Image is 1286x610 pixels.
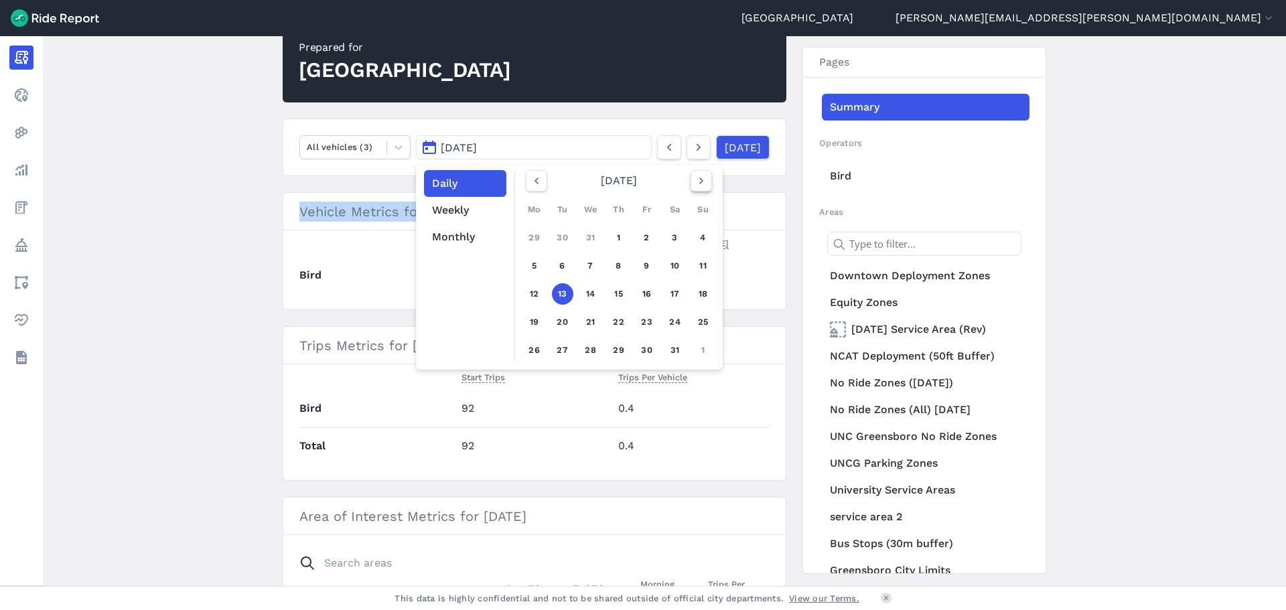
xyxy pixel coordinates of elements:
[741,10,853,26] a: [GEOGRAPHIC_DATA]
[9,271,33,295] a: Areas
[608,255,630,277] a: 8
[461,370,505,386] button: Start Trips
[456,390,613,427] td: 92
[803,48,1046,78] h3: Pages
[693,283,714,305] a: 18
[693,339,714,361] a: 1
[283,498,786,535] h3: Area of Interest Metrics for [DATE]
[506,581,549,594] span: Start Trips
[822,94,1029,121] a: Summary
[708,577,770,601] button: Trips Per Vehicle
[524,339,545,361] a: 26
[9,158,33,182] a: Analyze
[608,199,630,220] div: Th
[822,450,1029,477] a: UNCG Parking Zones
[618,370,687,386] button: Trips Per Vehicle
[580,311,601,333] a: 21
[580,339,601,361] a: 28
[299,40,511,56] div: Prepared for
[524,199,545,220] div: Mo
[524,227,545,248] a: 29
[506,581,549,597] button: Start Trips
[573,581,613,597] button: End Trips
[524,255,545,277] a: 5
[580,227,601,248] a: 31
[9,346,33,370] a: Datasets
[819,137,1029,149] h2: Operators
[636,227,658,248] a: 2
[618,370,687,383] span: Trips Per Vehicle
[608,227,630,248] a: 1
[299,56,511,85] div: [GEOGRAPHIC_DATA]
[664,199,686,220] div: Sa
[456,427,613,464] td: 92
[552,227,573,248] a: 30
[580,199,601,220] div: We
[283,193,786,230] h3: Vehicle Metrics for [DATE]
[664,311,686,333] a: 24
[636,339,658,361] a: 30
[693,199,714,220] div: Su
[520,170,717,192] div: [DATE]
[283,327,786,364] h3: Trips Metrics for [DATE]
[608,283,630,305] a: 15
[822,370,1029,396] a: No Ride Zones ([DATE])
[613,427,770,464] td: 0.4
[716,135,770,159] a: [DATE]
[822,316,1029,343] a: [DATE] Service Area (Rev)
[664,227,686,248] a: 3
[524,283,545,305] a: 12
[822,557,1029,584] a: Greensboro City Limits
[299,256,417,293] th: Bird
[664,255,686,277] a: 10
[664,283,686,305] a: 17
[640,577,697,598] span: Morning Deployment
[819,206,1029,218] h2: Areas
[822,477,1029,504] a: University Service Areas
[822,163,1029,189] a: Bird
[441,141,477,154] span: [DATE]
[9,233,33,257] a: Policy
[552,311,573,333] a: 20
[636,199,658,220] div: Fr
[822,423,1029,450] a: UNC Greensboro No Ride Zones
[552,255,573,277] a: 6
[552,199,573,220] div: Tu
[827,232,1021,256] input: Type to filter...
[580,255,601,277] a: 7
[693,227,714,248] a: 4
[693,255,714,277] a: 11
[461,370,505,383] span: Start Trips
[9,46,33,70] a: Report
[11,9,99,27] img: Ride Report
[708,577,770,598] span: Trips Per Vehicle
[580,283,601,305] a: 14
[636,255,658,277] a: 9
[9,121,33,145] a: Heatmaps
[789,592,859,605] a: View our Terms.
[424,170,506,197] button: Daily
[636,283,658,305] a: 16
[693,311,714,333] a: 25
[291,551,762,575] input: Search areas
[636,311,658,333] a: 23
[9,196,33,220] a: Fees
[896,10,1275,26] button: [PERSON_NAME][EMAIL_ADDRESS][PERSON_NAME][DOMAIN_NAME]
[573,581,613,594] span: End Trips
[608,311,630,333] a: 22
[416,135,652,159] button: [DATE]
[613,390,770,427] td: 0.4
[640,577,697,601] button: Morning Deployment
[299,390,456,427] th: Bird
[9,83,33,107] a: Realtime
[822,396,1029,423] a: No Ride Zones (All) [DATE]
[524,311,545,333] a: 19
[822,343,1029,370] a: NCAT Deployment (50ft Buffer)
[822,530,1029,557] a: Bus Stops (30m buffer)
[552,339,573,361] a: 27
[424,224,506,250] button: Monthly
[424,197,506,224] button: Weekly
[9,308,33,332] a: Health
[822,262,1029,289] a: Downtown Deployment Zones
[664,339,686,361] a: 31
